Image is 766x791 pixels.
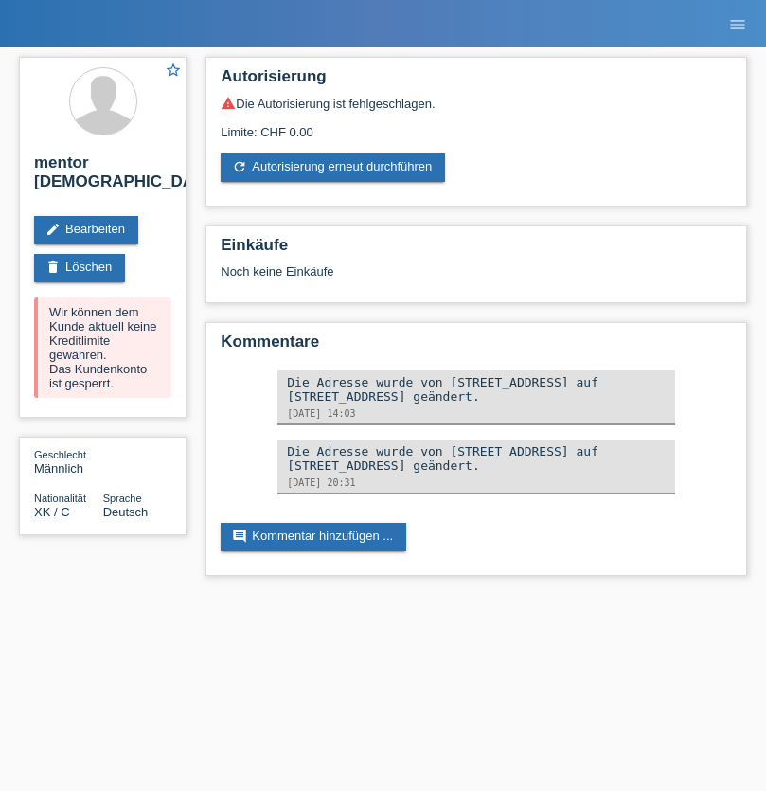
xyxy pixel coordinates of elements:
a: editBearbeiten [34,216,138,244]
i: star_border [165,62,182,79]
h2: Autorisierung [221,67,732,96]
div: Die Adresse wurde von [STREET_ADDRESS] auf [STREET_ADDRESS] geändert. [287,375,666,404]
i: edit [45,222,61,237]
a: menu [719,18,757,29]
div: Wir können dem Kunde aktuell keine Kreditlimite gewähren. Das Kundenkonto ist gesperrt. [34,297,171,398]
h2: Einkäufe [221,236,732,264]
div: Die Autorisierung ist fehlgeschlagen. [221,96,732,111]
span: Nationalität [34,493,86,504]
a: deleteLöschen [34,254,125,282]
a: commentKommentar hinzufügen ... [221,523,406,551]
i: warning [221,96,236,111]
div: [DATE] 14:03 [287,408,666,419]
div: Noch keine Einkäufe [221,264,732,293]
div: Die Adresse wurde von [STREET_ADDRESS] auf [STREET_ADDRESS] geändert. [287,444,666,473]
i: menu [728,15,747,34]
i: comment [232,529,247,544]
a: star_border [165,62,182,81]
div: [DATE] 20:31 [287,477,666,488]
a: refreshAutorisierung erneut durchführen [221,153,445,182]
i: refresh [232,159,247,174]
i: delete [45,260,61,275]
span: Geschlecht [34,449,86,460]
h2: Kommentare [221,333,732,361]
div: Limite: CHF 0.00 [221,111,732,139]
span: Sprache [103,493,142,504]
span: Deutsch [103,505,149,519]
div: Männlich [34,447,103,476]
h2: mentor [DEMOGRAPHIC_DATA] [34,153,171,201]
span: Kosovo / C / 25.05.1971 [34,505,70,519]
